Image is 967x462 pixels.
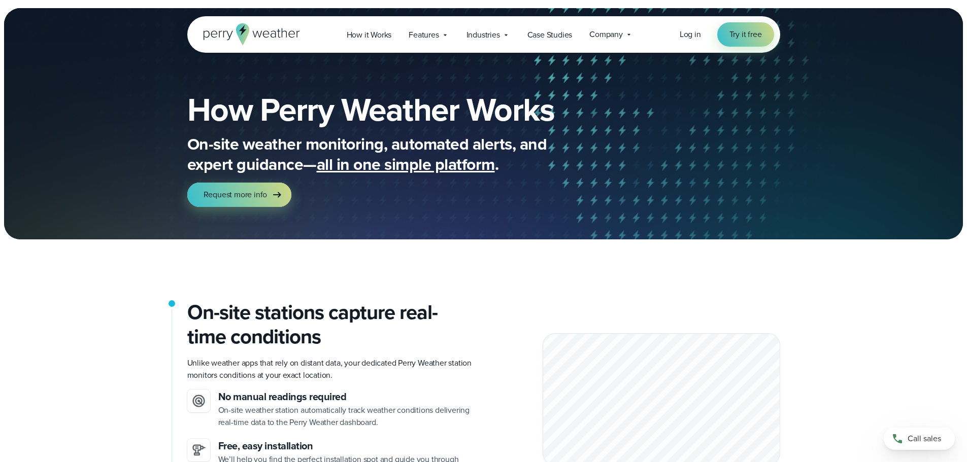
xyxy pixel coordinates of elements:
[527,29,573,41] span: Case Studies
[347,29,392,41] span: How it Works
[717,22,774,47] a: Try it free
[729,28,762,41] span: Try it free
[589,28,623,41] span: Company
[466,29,500,41] span: Industries
[409,29,439,41] span: Features
[187,93,628,126] h1: How Perry Weather Works
[218,404,476,429] p: On-site weather station automatically track weather conditions delivering real-time data to the P...
[187,357,476,381] p: Unlike weather apps that rely on distant data, your dedicated Perry Weather station monitors cond...
[218,389,476,404] h3: No manual readings required
[884,428,955,450] a: Call sales
[187,300,476,349] h2: On-site stations capture real-time conditions
[218,439,476,453] h3: Free, easy installation
[519,24,581,45] a: Case Studies
[908,433,941,445] span: Call sales
[317,152,495,176] span: all in one simple platform
[187,134,593,174] p: On-site weather monitoring, automated alerts, and expert guidance— .
[680,28,701,40] span: Log in
[204,189,268,201] span: Request more info
[338,24,401,45] a: How it Works
[187,183,292,207] a: Request more info
[680,28,701,41] a: Log in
